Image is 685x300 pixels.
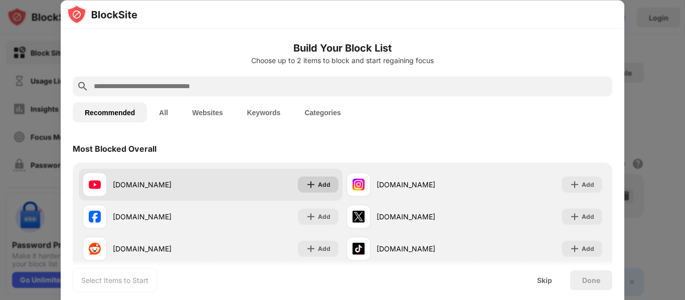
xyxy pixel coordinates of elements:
div: [DOMAIN_NAME] [377,243,474,254]
div: [DOMAIN_NAME] [377,211,474,222]
div: Add [318,243,330,253]
button: Categories [292,102,353,122]
img: favicons [353,242,365,254]
h6: Build Your Block List [73,40,612,55]
div: Add [318,211,330,221]
div: Skip [537,276,552,284]
img: favicons [89,178,101,190]
div: [DOMAIN_NAME] [377,179,474,190]
button: Websites [180,102,235,122]
img: favicons [89,242,101,254]
div: Most Blocked Overall [73,143,156,153]
div: Add [582,243,594,253]
div: Select Items to Start [81,275,148,285]
div: Done [582,276,600,284]
button: All [147,102,180,122]
img: favicons [353,210,365,222]
img: favicons [353,178,365,190]
div: Choose up to 2 items to block and start regaining focus [73,56,612,64]
div: [DOMAIN_NAME] [113,211,211,222]
img: logo-blocksite.svg [67,4,137,24]
button: Recommended [73,102,147,122]
div: [DOMAIN_NAME] [113,179,211,190]
div: Add [318,179,330,189]
div: [DOMAIN_NAME] [113,243,211,254]
img: search.svg [77,80,89,92]
div: Add [582,179,594,189]
img: favicons [89,210,101,222]
div: Add [582,211,594,221]
button: Keywords [235,102,292,122]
